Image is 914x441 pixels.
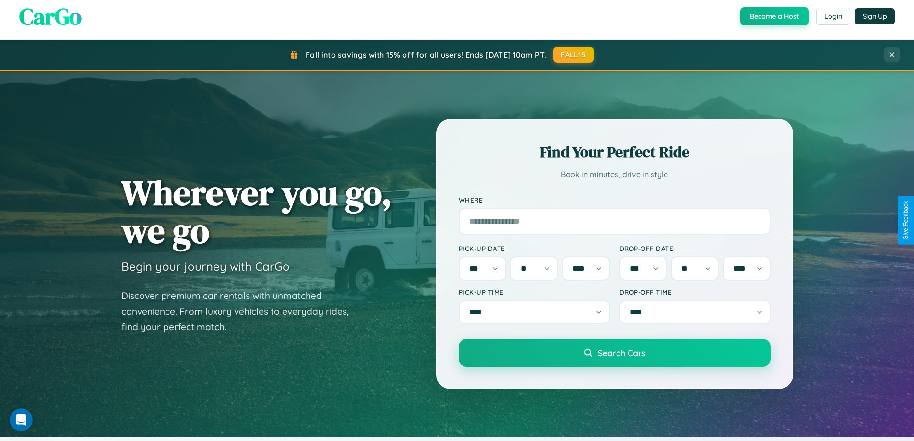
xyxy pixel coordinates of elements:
label: Where [459,196,771,204]
span: CarGo [19,0,82,32]
button: Become a Host [740,7,809,25]
button: Search Cars [459,339,771,367]
button: Login [816,8,850,25]
span: Search Cars [598,347,645,358]
label: Drop-off Time [619,288,771,296]
h2: Find Your Perfect Ride [459,142,771,163]
span: Fall into savings with 15% off for all users! Ends [DATE] 10am PT. [306,50,546,60]
div: Give Feedback [902,201,909,240]
label: Pick-up Date [459,244,610,252]
h3: Begin your journey with CarGo [121,259,290,274]
p: Discover premium car rentals with unmatched convenience. From luxury vehicles to everyday rides, ... [121,288,361,335]
button: Sign Up [855,8,895,24]
label: Pick-up Time [459,288,610,296]
h1: Wherever you go, we go [121,174,392,250]
label: Drop-off Date [619,244,771,252]
iframe: Intercom live chat [10,408,33,431]
button: FALL15 [553,47,594,63]
p: Book in minutes, drive in style [459,167,771,181]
